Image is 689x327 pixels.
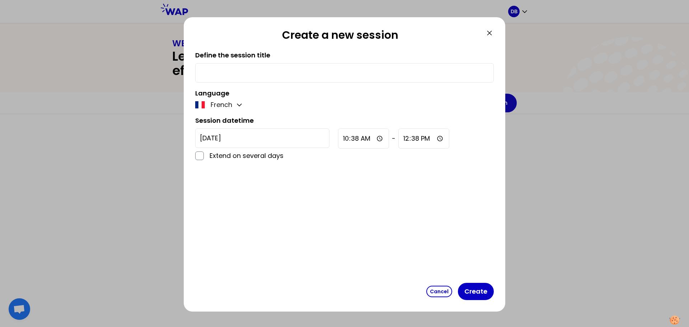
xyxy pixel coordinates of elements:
[392,134,395,144] span: -
[458,283,494,300] button: Create
[210,151,329,161] p: Extend on several days
[195,89,229,98] label: Language
[195,116,254,125] label: Session datetime
[211,100,232,110] p: French
[195,29,485,45] h2: Create a new session
[195,129,329,148] input: YYYY-M-D
[195,51,270,60] label: Define the session title
[426,286,452,297] button: Cancel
